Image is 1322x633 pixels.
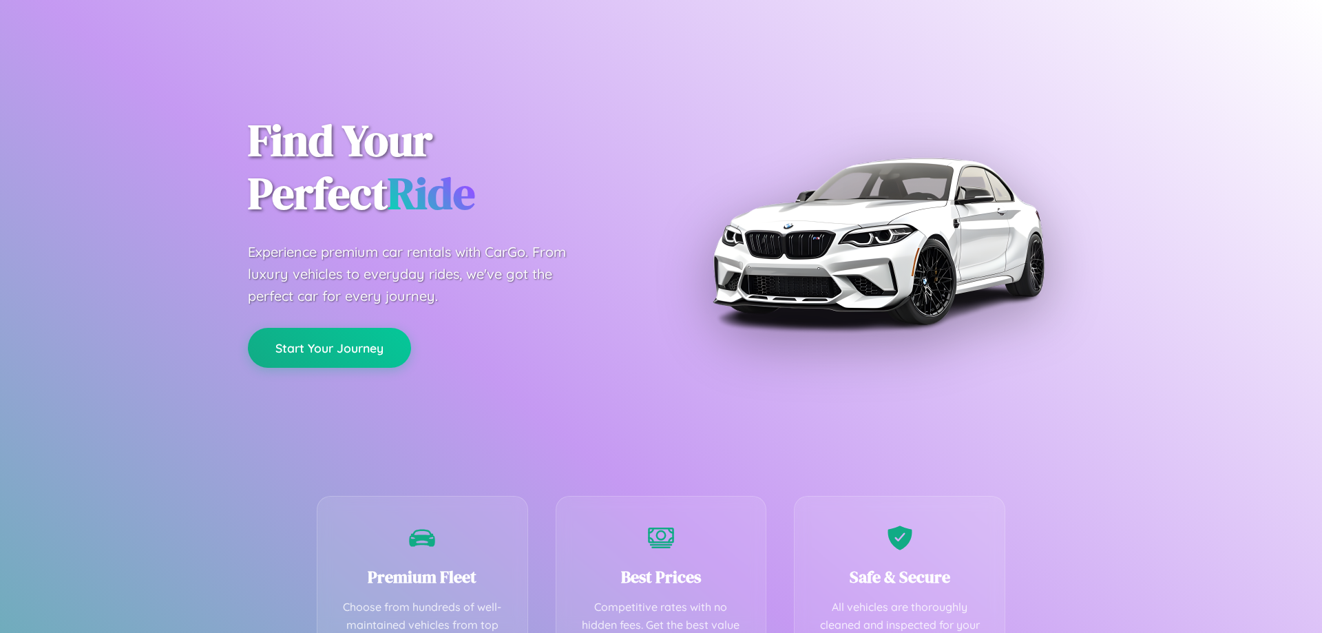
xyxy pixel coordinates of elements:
[815,565,984,588] h3: Safe & Secure
[388,163,475,223] span: Ride
[706,69,1050,413] img: Premium BMW car rental vehicle
[248,114,640,220] h1: Find Your Perfect
[248,241,592,307] p: Experience premium car rentals with CarGo. From luxury vehicles to everyday rides, we've got the ...
[338,565,507,588] h3: Premium Fleet
[248,328,411,368] button: Start Your Journey
[577,565,746,588] h3: Best Prices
